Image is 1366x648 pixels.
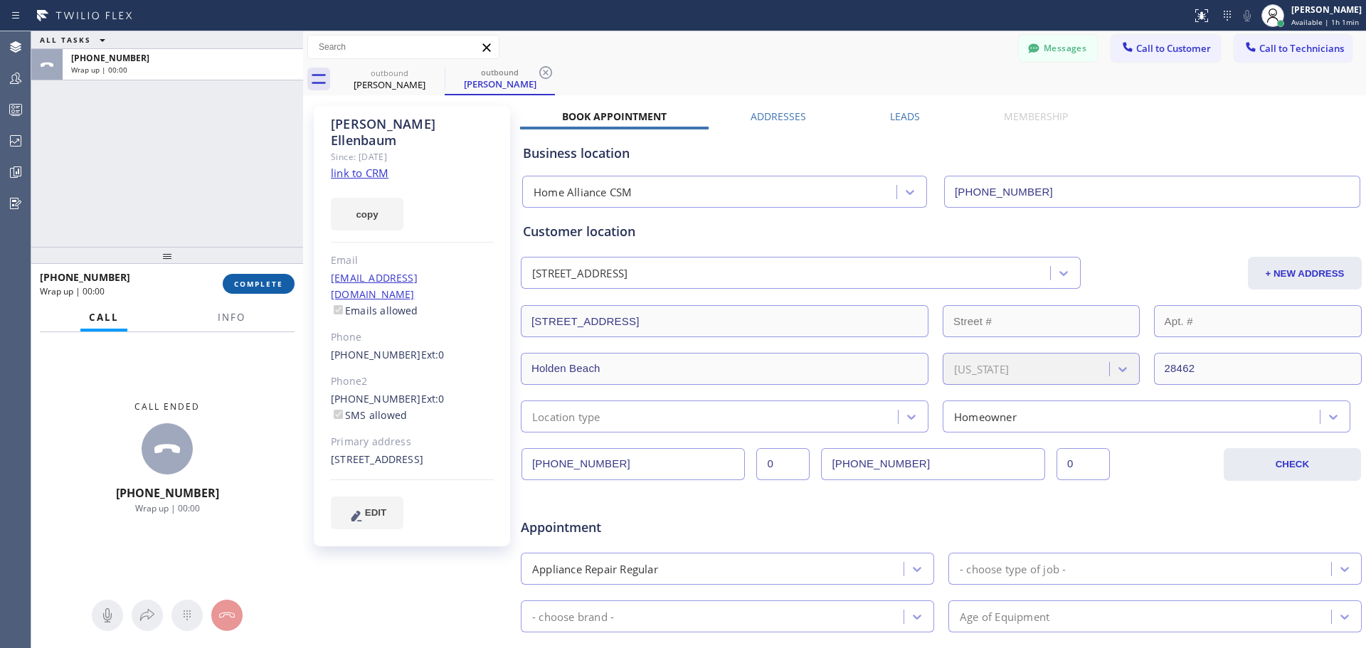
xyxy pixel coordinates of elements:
[421,392,445,405] span: Ext: 0
[446,78,554,90] div: [PERSON_NAME]
[532,408,600,425] div: Location type
[331,149,494,165] div: Since: [DATE]
[1004,110,1068,123] label: Membership
[1111,35,1220,62] button: Call to Customer
[135,502,200,514] span: Wrap up | 00:00
[234,279,283,289] span: COMPLETE
[944,176,1360,208] input: Phone Number
[1154,353,1362,385] input: ZIP
[1248,257,1362,290] button: + NEW ADDRESS
[134,400,200,413] span: Call ended
[365,507,386,518] span: EDIT
[756,448,810,480] input: Ext.
[331,166,388,180] a: link to CRM
[331,373,494,390] div: Phone2
[218,311,245,324] span: Info
[331,198,403,230] button: copy
[562,110,667,123] label: Book Appointment
[960,608,1049,625] div: Age of Equipment
[1224,448,1361,481] button: CHECK
[1019,35,1097,62] button: Messages
[331,408,407,422] label: SMS allowed
[132,600,163,631] button: Open directory
[331,253,494,269] div: Email
[521,353,928,385] input: City
[331,304,418,317] label: Emails allowed
[336,63,443,95] div: Gail Ellenbaum
[211,600,243,631] button: Hang up
[532,608,614,625] div: - choose brand -
[1057,448,1110,480] input: Ext. 2
[821,448,1044,480] input: Phone Number 2
[171,600,203,631] button: Open dialpad
[751,110,806,123] label: Addresses
[1234,35,1352,62] button: Call to Technicians
[532,561,658,577] div: Appliance Repair Regular
[334,305,343,314] input: Emails allowed
[1291,4,1362,16] div: [PERSON_NAME]
[1291,17,1359,27] span: Available | 1h 1min
[421,348,445,361] span: Ext: 0
[446,63,554,94] div: Gail Ellenbaum
[521,518,799,537] span: Appointment
[331,434,494,450] div: Primary address
[331,452,494,468] div: [STREET_ADDRESS]
[92,600,123,631] button: Mute
[116,485,219,501] span: [PHONE_NUMBER]
[521,305,928,337] input: Address
[40,35,91,45] span: ALL TASKS
[521,448,745,480] input: Phone Number
[331,116,494,149] div: [PERSON_NAME] Ellenbaum
[331,496,403,529] button: EDIT
[1154,305,1362,337] input: Apt. #
[446,67,554,78] div: outbound
[1259,42,1344,55] span: Call to Technicians
[336,68,443,78] div: outbound
[523,144,1360,163] div: Business location
[89,311,119,324] span: Call
[943,305,1140,337] input: Street #
[336,78,443,91] div: [PERSON_NAME]
[331,329,494,346] div: Phone
[534,184,632,201] div: Home Alliance CSM
[954,408,1017,425] div: Homeowner
[209,304,254,331] button: Info
[40,285,105,297] span: Wrap up | 00:00
[960,561,1066,577] div: - choose type of job -
[223,274,295,294] button: COMPLETE
[532,265,628,282] div: [STREET_ADDRESS]
[331,348,421,361] a: [PHONE_NUMBER]
[80,304,127,331] button: Call
[1237,6,1257,26] button: Mute
[890,110,920,123] label: Leads
[71,65,127,75] span: Wrap up | 00:00
[1136,42,1211,55] span: Call to Customer
[334,410,343,419] input: SMS allowed
[523,222,1360,241] div: Customer location
[308,36,499,58] input: Search
[40,270,130,284] span: [PHONE_NUMBER]
[331,271,418,301] a: [EMAIL_ADDRESS][DOMAIN_NAME]
[71,52,149,64] span: [PHONE_NUMBER]
[31,31,120,48] button: ALL TASKS
[331,392,421,405] a: [PHONE_NUMBER]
